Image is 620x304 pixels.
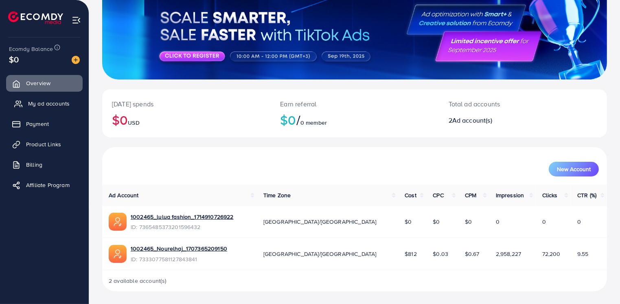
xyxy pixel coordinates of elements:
[449,99,555,109] p: Total ad accounts
[542,250,561,258] span: 72,200
[433,218,440,226] span: $0
[452,116,492,125] span: Ad account(s)
[280,112,429,128] h2: $0
[542,191,558,199] span: Clicks
[405,191,416,199] span: Cost
[9,53,19,65] span: $0
[263,191,291,199] span: Time Zone
[26,79,50,87] span: Overview
[549,162,599,176] button: New Account
[9,45,53,53] span: Ecomdy Balance
[263,250,377,258] span: [GEOGRAPHIC_DATA]/[GEOGRAPHIC_DATA]
[405,218,412,226] span: $0
[131,245,227,253] a: 1002465_Nourelhaj_1707365209150
[465,250,480,258] span: $0.67
[280,99,429,109] p: Earn referral
[6,116,83,132] a: Payment
[131,255,227,263] span: ID: 7333077581127843841
[496,250,521,258] span: 2,958,227
[109,245,127,263] img: ic-ads-acc.e4c84228.svg
[8,11,63,24] img: logo
[405,250,417,258] span: $812
[109,213,127,231] img: ic-ads-acc.e4c84228.svg
[112,112,261,128] h2: $0
[6,95,83,112] a: My ad accounts
[577,191,596,199] span: CTR (%)
[577,250,589,258] span: 9.55
[585,267,614,298] iframe: Chat
[465,218,472,226] span: $0
[577,218,581,226] span: 0
[128,119,139,127] span: USD
[433,191,443,199] span: CPC
[26,181,70,189] span: Affiliate Program
[496,191,524,199] span: Impression
[72,15,81,25] img: menu
[6,177,83,193] a: Affiliate Program
[6,136,83,152] a: Product Links
[28,99,70,108] span: My ad accounts
[6,156,83,173] a: Billing
[26,140,61,148] span: Product Links
[131,213,234,221] a: 1002465_lulua fashion_1714910726922
[542,218,546,226] span: 0
[6,75,83,91] a: Overview
[300,119,327,127] span: 0 member
[296,110,300,129] span: /
[465,191,476,199] span: CPM
[112,99,261,109] p: [DATE] spends
[26,120,49,128] span: Payment
[263,218,377,226] span: [GEOGRAPHIC_DATA]/[GEOGRAPHIC_DATA]
[449,117,555,124] h2: 2
[109,191,139,199] span: Ad Account
[131,223,234,231] span: ID: 7365485373201596432
[557,166,591,172] span: New Account
[433,250,448,258] span: $0.03
[496,218,500,226] span: 0
[72,56,80,64] img: image
[26,161,42,169] span: Billing
[109,277,167,285] span: 2 available account(s)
